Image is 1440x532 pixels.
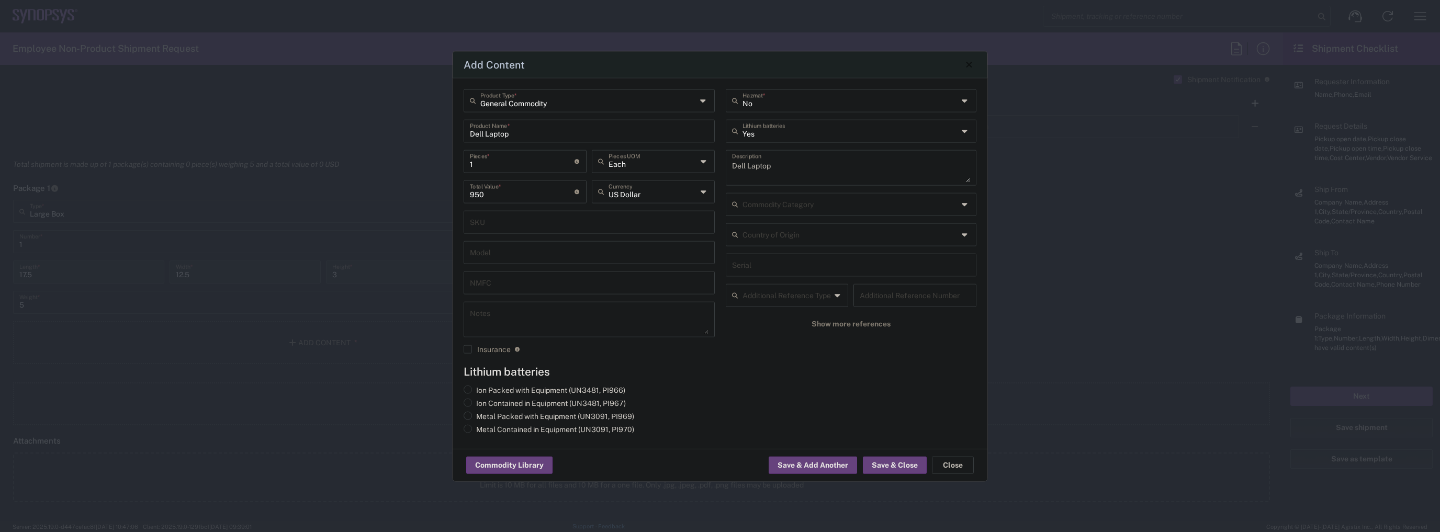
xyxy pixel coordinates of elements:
label: Metal Packed with Equipment (UN3091, PI969) [464,411,634,421]
span: Show more references [812,319,891,329]
button: Close [932,457,974,473]
button: Close [962,57,976,72]
button: Commodity Library [466,457,553,473]
button: Save & Add Another [769,457,857,473]
label: Insurance [464,345,511,353]
label: Ion Packed with Equipment (UN3481, PI966) [464,385,625,394]
h4: Add Content [464,56,525,72]
label: Metal Contained in Equipment (UN3091, PI970) [464,424,634,434]
button: Save & Close [863,457,927,473]
label: Ion Contained in Equipment (UN3481, PI967) [464,398,626,408]
h4: Lithium batteries [464,365,976,378]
